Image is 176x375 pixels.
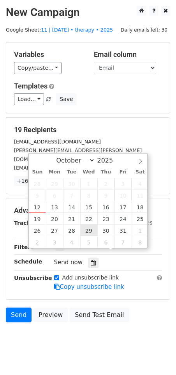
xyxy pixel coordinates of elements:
[29,178,46,189] span: September 28, 2025
[97,178,114,189] span: October 2, 2025
[46,170,63,175] span: Mon
[63,189,80,201] span: October 7, 2025
[97,189,114,201] span: October 9, 2025
[14,220,40,226] strong: Tracking
[46,201,63,213] span: October 13, 2025
[14,165,101,171] small: [EMAIL_ADDRESS][DOMAIN_NAME]
[29,236,46,248] span: November 2, 2025
[14,176,47,186] a: +16 more
[114,236,132,248] span: November 7, 2025
[46,189,63,201] span: October 6, 2025
[114,170,132,175] span: Fri
[80,213,97,225] span: October 22, 2025
[97,213,114,225] span: October 23, 2025
[46,178,63,189] span: September 29, 2025
[14,126,162,134] h5: 19 Recipients
[14,93,44,105] a: Load...
[80,178,97,189] span: October 1, 2025
[46,213,63,225] span: October 20, 2025
[14,82,48,90] a: Templates
[132,170,149,175] span: Sat
[132,178,149,189] span: October 4, 2025
[80,189,97,201] span: October 8, 2025
[29,225,46,236] span: October 26, 2025
[14,139,101,145] small: [EMAIL_ADDRESS][DOMAIN_NAME]
[97,236,114,248] span: November 6, 2025
[56,93,76,105] button: Save
[14,50,82,59] h5: Variables
[62,274,119,282] label: Add unsubscribe link
[63,201,80,213] span: October 14, 2025
[14,244,34,250] strong: Filters
[132,225,149,236] span: November 1, 2025
[114,178,132,189] span: October 3, 2025
[80,225,97,236] span: October 29, 2025
[63,178,80,189] span: September 30, 2025
[132,213,149,225] span: October 25, 2025
[70,308,129,322] a: Send Test Email
[14,275,52,281] strong: Unsubscribe
[41,27,113,33] a: 11 | [DATE] • therapy • 2025
[137,338,176,375] iframe: Chat Widget
[94,50,162,59] h5: Email column
[46,225,63,236] span: October 27, 2025
[97,201,114,213] span: October 16, 2025
[118,27,170,33] a: Daily emails left: 30
[63,236,80,248] span: November 4, 2025
[14,206,162,215] h5: Advanced
[6,27,113,33] small: Google Sheet:
[80,201,97,213] span: October 15, 2025
[29,170,46,175] span: Sun
[14,147,142,162] small: [PERSON_NAME][EMAIL_ADDRESS][PERSON_NAME][DOMAIN_NAME]
[46,236,63,248] span: November 3, 2025
[33,308,68,322] a: Preview
[114,225,132,236] span: October 31, 2025
[54,283,124,290] a: Copy unsubscribe link
[63,170,80,175] span: Tue
[54,259,83,266] span: Send now
[132,201,149,213] span: October 18, 2025
[14,62,62,74] a: Copy/paste...
[63,225,80,236] span: October 28, 2025
[95,157,123,164] input: Year
[114,201,132,213] span: October 17, 2025
[118,26,170,34] span: Daily emails left: 30
[29,201,46,213] span: October 12, 2025
[80,170,97,175] span: Wed
[63,213,80,225] span: October 21, 2025
[80,236,97,248] span: November 5, 2025
[14,258,42,265] strong: Schedule
[6,6,170,19] h2: New Campaign
[29,189,46,201] span: October 5, 2025
[6,308,32,322] a: Send
[122,219,152,227] label: UTM Codes
[114,189,132,201] span: October 10, 2025
[114,213,132,225] span: October 24, 2025
[132,236,149,248] span: November 8, 2025
[29,213,46,225] span: October 19, 2025
[97,225,114,236] span: October 30, 2025
[132,189,149,201] span: October 11, 2025
[97,170,114,175] span: Thu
